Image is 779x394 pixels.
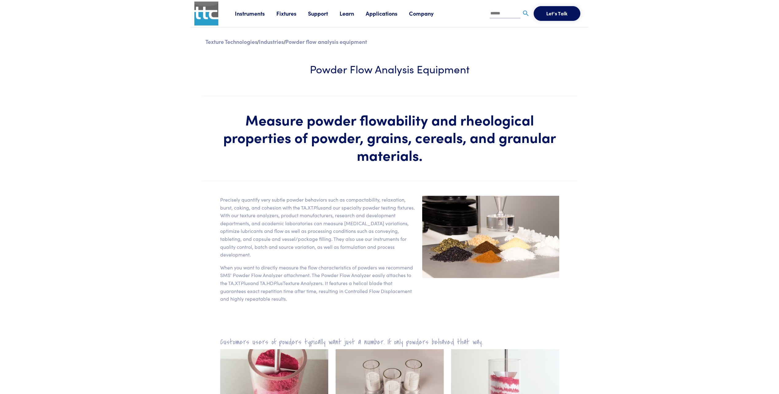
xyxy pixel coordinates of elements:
[220,337,559,347] h2: Customers users of powders typically want just a number. If only powders behaved that way.
[308,10,340,17] a: Support
[274,280,283,286] span: Plus
[259,38,284,45] a: Industries
[194,2,218,25] img: ttc_logo_1x1_v1.0.png
[276,10,308,17] a: Fixtures
[285,38,367,45] p: Powder flow analysis equipment
[241,280,250,286] span: Plus
[220,264,415,303] p: When you want to directly measure the flow characteristics of powders we recommend SMS' Powder Fl...
[314,204,323,211] span: Plus
[202,37,578,46] div: / /
[220,61,559,76] h3: Powder Flow Analysis Equipment
[409,10,445,17] a: Company
[220,196,415,259] p: Precisely quantify very subtle powder behaviors such as compactability, relaxation, burst, caking...
[340,10,366,17] a: Learn
[534,6,580,21] button: Let's Talk
[220,111,559,164] h1: Measure powder flowability and rheological properties of powder, grains, cereals, and granular ma...
[205,38,257,45] a: Texture Technologies
[235,10,276,17] a: Instruments
[366,10,409,17] a: Applications
[422,196,559,278] img: powders-v1.0.jpg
